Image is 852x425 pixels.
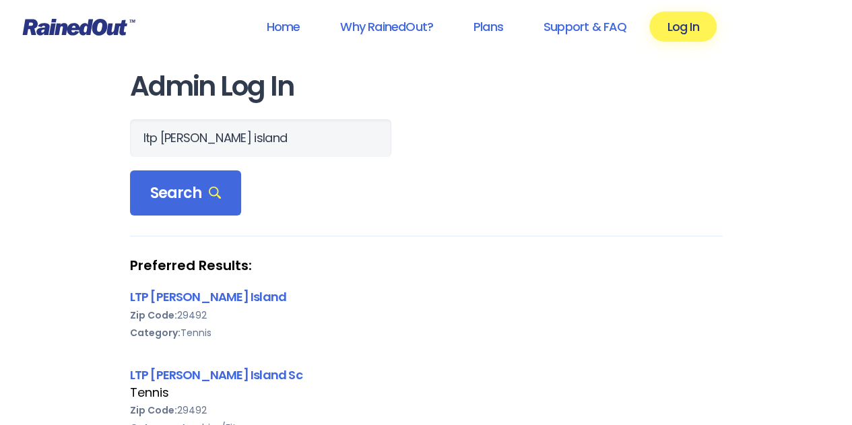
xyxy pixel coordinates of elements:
b: Category: [130,326,181,339]
div: Search [130,170,242,216]
div: 29492 [130,401,723,419]
input: Search Orgs… [130,119,391,157]
div: 29492 [130,306,723,324]
span: Search [150,184,222,203]
a: Plans [456,11,521,42]
div: LTP [PERSON_NAME] Island Sc [130,366,723,384]
h1: Admin Log In [130,71,723,102]
b: Zip Code: [130,403,177,417]
a: LTP [PERSON_NAME] Island Sc [130,366,302,383]
strong: Preferred Results: [130,257,723,274]
a: LTP [PERSON_NAME] Island [130,288,287,305]
b: Zip Code: [130,308,177,322]
a: Log In [649,11,716,42]
div: Tennis [130,384,723,401]
a: Support & FAQ [526,11,644,42]
div: Tennis [130,324,723,341]
a: Home [249,11,317,42]
div: LTP [PERSON_NAME] Island [130,288,723,306]
a: Why RainedOut? [323,11,451,42]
